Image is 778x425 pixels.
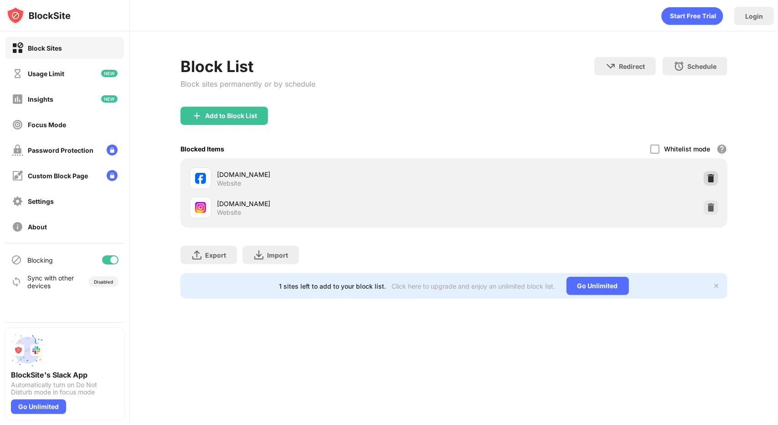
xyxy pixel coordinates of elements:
[180,145,224,153] div: Blocked Items
[28,95,53,103] div: Insights
[205,251,226,259] div: Export
[27,256,53,264] div: Blocking
[27,274,74,290] div: Sync with other devices
[28,172,88,180] div: Custom Block Page
[180,79,315,88] div: Block sites permanently or by schedule
[12,119,23,130] img: focus-off.svg
[12,93,23,105] img: insights-off.svg
[6,6,71,25] img: logo-blocksite.svg
[567,277,629,295] div: Go Unlimited
[180,57,315,76] div: Block List
[745,12,763,20] div: Login
[12,221,23,233] img: about-off.svg
[28,146,93,154] div: Password Protection
[217,170,454,179] div: [DOMAIN_NAME]
[12,68,23,79] img: time-usage-off.svg
[11,399,66,414] div: Go Unlimited
[619,62,645,70] div: Redirect
[107,145,118,155] img: lock-menu.svg
[101,95,118,103] img: new-icon.svg
[101,70,118,77] img: new-icon.svg
[279,282,386,290] div: 1 sites left to add to your block list.
[28,121,66,129] div: Focus Mode
[195,202,206,213] img: favicons
[217,208,241,217] div: Website
[28,70,64,78] div: Usage Limit
[28,197,54,205] div: Settings
[664,145,710,153] div: Whitelist mode
[94,279,113,285] div: Disabled
[12,145,23,156] img: password-protection-off.svg
[28,44,62,52] div: Block Sites
[12,170,23,181] img: customize-block-page-off.svg
[11,381,119,396] div: Automatically turn on Do Not Disturb mode in focus mode
[713,282,720,290] img: x-button.svg
[11,334,44,367] img: push-slack.svg
[661,7,723,25] div: animation
[12,42,23,54] img: block-on.svg
[12,196,23,207] img: settings-off.svg
[267,251,288,259] div: Import
[11,254,22,265] img: blocking-icon.svg
[687,62,716,70] div: Schedule
[11,370,119,379] div: BlockSite's Slack App
[217,179,241,187] div: Website
[195,173,206,184] img: favicons
[28,223,47,231] div: About
[11,276,22,287] img: sync-icon.svg
[205,112,257,119] div: Add to Block List
[392,282,556,290] div: Click here to upgrade and enjoy an unlimited block list.
[107,170,118,181] img: lock-menu.svg
[217,199,454,208] div: [DOMAIN_NAME]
